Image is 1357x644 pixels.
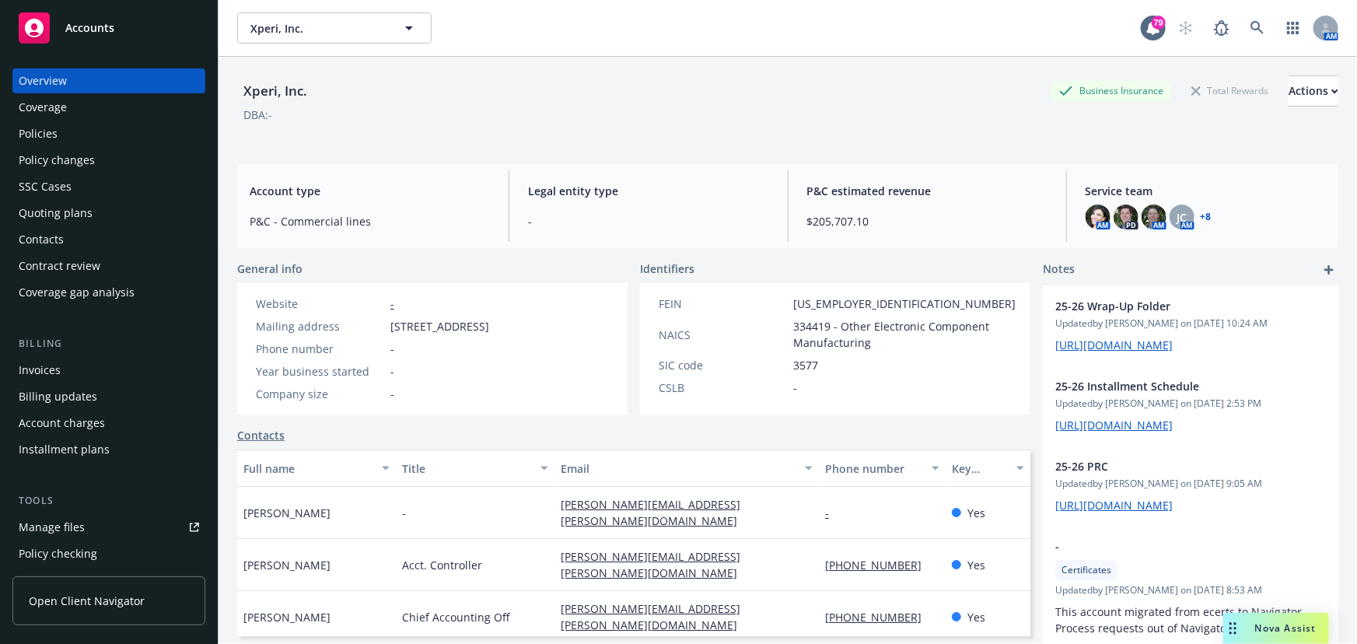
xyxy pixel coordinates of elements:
a: Contacts [12,227,205,252]
span: 25-26 Installment Schedule [1055,378,1285,394]
a: - [390,296,394,311]
span: - [390,341,394,357]
div: Tools [12,493,205,509]
a: Coverage [12,95,205,120]
div: CSLB [659,380,787,396]
span: Yes [967,505,985,521]
div: Business Insurance [1051,81,1171,100]
span: [US_EMPLOYER_IDENTIFICATION_NUMBER] [793,296,1016,312]
a: [PERSON_NAME][EMAIL_ADDRESS][PERSON_NAME][DOMAIN_NAME] [561,549,750,580]
span: [PERSON_NAME] [243,557,331,573]
a: Overview [12,68,205,93]
a: Installment plans [12,437,205,462]
div: Email [561,460,796,477]
a: Contract review [12,254,205,278]
div: Total Rewards [1184,81,1276,100]
span: - [390,363,394,380]
div: Phone number [825,460,922,477]
div: 25-26 Wrap-Up FolderUpdatedby [PERSON_NAME] on [DATE] 10:24 AM[URL][DOMAIN_NAME] [1043,285,1338,366]
button: Email [554,450,819,487]
a: Quoting plans [12,201,205,226]
a: [PERSON_NAME][EMAIL_ADDRESS][PERSON_NAME][DOMAIN_NAME] [561,601,750,632]
span: 25-26 Wrap-Up Folder [1055,298,1285,314]
div: SSC Cases [19,174,72,199]
span: Yes [967,609,985,625]
div: 79 [1152,16,1166,30]
div: Policy changes [19,148,95,173]
a: Account charges [12,411,205,436]
span: $205,707.10 [807,213,1047,229]
div: Website [256,296,384,312]
img: photo [1086,205,1110,229]
a: [PHONE_NUMBER] [825,558,934,572]
a: Search [1242,12,1273,44]
span: Updated by [PERSON_NAME] on [DATE] 10:24 AM [1055,317,1326,331]
div: SIC code [659,357,787,373]
div: Company size [256,386,384,402]
span: [PERSON_NAME] [243,609,331,625]
div: Year business started [256,363,384,380]
span: General info [237,261,303,277]
span: Acct. Controller [402,557,482,573]
div: Account charges [19,411,105,436]
span: Updated by [PERSON_NAME] on [DATE] 8:53 AM [1055,583,1326,597]
a: SSC Cases [12,174,205,199]
span: 334419 - Other Electronic Component Manufacturing [793,318,1016,351]
div: Billing [12,336,205,352]
button: Title [396,450,554,487]
span: - [390,386,394,402]
div: Contract review [19,254,100,278]
span: Yes [967,557,985,573]
span: Accounts [65,22,114,34]
div: Policy checking [19,541,97,566]
a: Policy checking [12,541,205,566]
span: Updated by [PERSON_NAME] on [DATE] 2:53 PM [1055,397,1326,411]
div: Drag to move [1223,613,1243,644]
span: - [1055,538,1285,555]
span: 3577 [793,357,818,373]
div: Coverage [19,95,67,120]
div: Actions [1289,76,1338,106]
span: Xperi, Inc. [250,20,385,37]
div: Manage files [19,515,85,540]
a: [PHONE_NUMBER] [825,610,934,625]
a: Report a Bug [1206,12,1237,44]
span: JC [1177,209,1187,226]
button: Full name [237,450,396,487]
button: Actions [1289,75,1338,107]
a: Start snowing [1170,12,1201,44]
span: Service team [1086,183,1326,199]
span: - [402,505,406,521]
div: Invoices [19,358,61,383]
span: P&C estimated revenue [807,183,1047,199]
img: photo [1114,205,1138,229]
span: Updated by [PERSON_NAME] on [DATE] 9:05 AM [1055,477,1326,491]
div: Xperi, Inc. [237,81,313,101]
div: NAICS [659,327,787,343]
span: Identifiers [640,261,694,277]
a: [PERSON_NAME][EMAIL_ADDRESS][PERSON_NAME][DOMAIN_NAME] [561,497,750,528]
a: [URL][DOMAIN_NAME] [1055,338,1173,352]
a: +8 [1201,212,1212,222]
span: [PERSON_NAME] [243,505,331,521]
div: Title [402,460,531,477]
div: 25-26 PRCUpdatedby [PERSON_NAME] on [DATE] 9:05 AM[URL][DOMAIN_NAME] [1043,446,1338,526]
div: Key contact [952,460,1007,477]
a: Invoices [12,358,205,383]
span: P&C - Commercial lines [250,213,490,229]
div: Contacts [19,227,64,252]
p: This account migrated from ecerts to Navigator. Process requests out of Navigator. [1055,604,1326,636]
div: FEIN [659,296,787,312]
div: Overview [19,68,67,93]
a: Contacts [237,427,285,443]
div: Policies [19,121,58,146]
span: Account type [250,183,490,199]
span: Notes [1043,261,1075,279]
span: [STREET_ADDRESS] [390,318,489,334]
span: Legal entity type [528,183,768,199]
span: Nova Assist [1255,621,1317,635]
div: Billing updates [19,384,97,409]
div: Full name [243,460,372,477]
a: Coverage gap analysis [12,280,205,305]
button: Key contact [946,450,1030,487]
